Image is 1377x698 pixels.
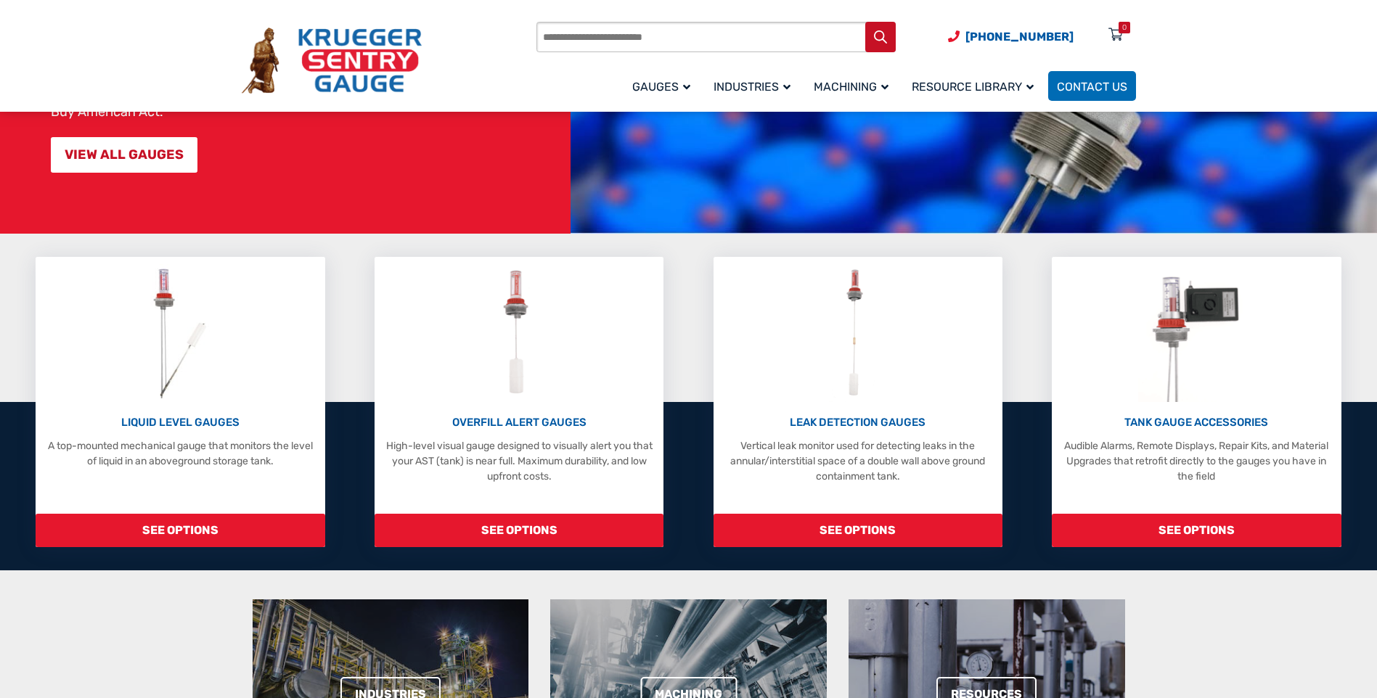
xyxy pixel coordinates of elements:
p: TANK GAUGE ACCESSORIES [1059,414,1333,431]
a: Resource Library [903,69,1048,103]
a: Phone Number (920) 434-8860 [948,28,1074,46]
a: VIEW ALL GAUGES [51,137,197,173]
p: High-level visual gauge designed to visually alert you that your AST (tank) is near full. Maximum... [382,438,656,484]
span: Contact Us [1057,80,1127,94]
p: LEAK DETECTION GAUGES [721,414,995,431]
a: Liquid Level Gauges LIQUID LEVEL GAUGES A top-mounted mechanical gauge that monitors the level of... [36,257,324,547]
span: Gauges [632,80,690,94]
img: Liquid Level Gauges [142,264,218,402]
a: Contact Us [1048,71,1136,101]
p: LIQUID LEVEL GAUGES [43,414,317,431]
img: Leak Detection Gauges [829,264,886,402]
img: Krueger Sentry Gauge [242,28,422,94]
span: [PHONE_NUMBER] [965,30,1074,44]
span: SEE OPTIONS [1052,514,1341,547]
img: Tank Gauge Accessories [1138,264,1255,402]
span: Machining [814,80,888,94]
a: Leak Detection Gauges LEAK DETECTION GAUGES Vertical leak monitor used for detecting leaks in the... [714,257,1002,547]
span: Industries [714,80,790,94]
a: Tank Gauge Accessories TANK GAUGE ACCESSORIES Audible Alarms, Remote Displays, Repair Kits, and M... [1052,257,1341,547]
p: Vertical leak monitor used for detecting leaks in the annular/interstitial space of a double wall... [721,438,995,484]
p: Audible Alarms, Remote Displays, Repair Kits, and Material Upgrades that retrofit directly to the... [1059,438,1333,484]
a: Gauges [624,69,705,103]
span: Resource Library [912,80,1034,94]
p: A top-mounted mechanical gauge that monitors the level of liquid in an aboveground storage tank. [43,438,317,469]
span: SEE OPTIONS [36,514,324,547]
span: SEE OPTIONS [375,514,663,547]
span: SEE OPTIONS [714,514,1002,547]
a: Machining [805,69,903,103]
a: Industries [705,69,805,103]
div: 0 [1122,22,1127,33]
p: At [PERSON_NAME] Sentry Gauge, for over 75 years we have manufactured over three million liquid-l... [51,32,563,119]
img: Overfill Alert Gauges [487,264,552,402]
p: OVERFILL ALERT GAUGES [382,414,656,431]
a: Overfill Alert Gauges OVERFILL ALERT GAUGES High-level visual gauge designed to visually alert yo... [375,257,663,547]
